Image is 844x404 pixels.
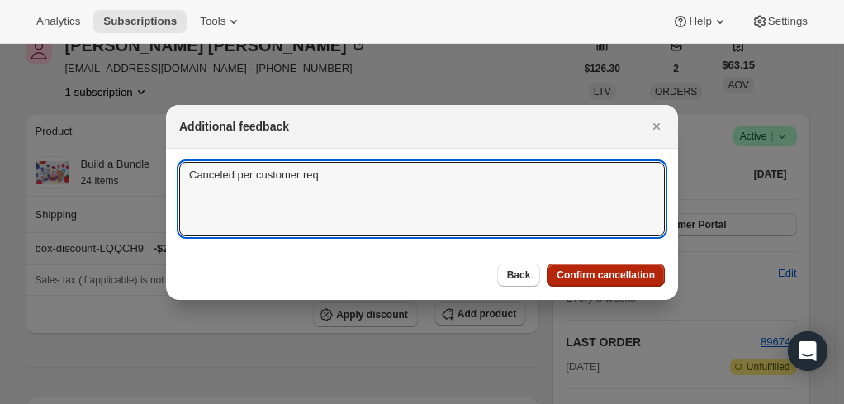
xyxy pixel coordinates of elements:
[190,10,252,33] button: Tools
[788,331,827,371] div: Open Intercom Messenger
[742,10,818,33] button: Settings
[497,264,541,287] button: Back
[507,269,531,282] span: Back
[36,15,80,28] span: Analytics
[557,269,655,282] span: Confirm cancellation
[689,15,711,28] span: Help
[547,264,665,287] button: Confirm cancellation
[768,15,808,28] span: Settings
[645,115,668,138] button: Close
[179,118,289,135] h2: Additional feedback
[662,10,737,33] button: Help
[26,10,90,33] button: Analytics
[179,162,665,236] textarea: Canceled per customer req.
[93,10,187,33] button: Subscriptions
[103,15,177,28] span: Subscriptions
[200,15,225,28] span: Tools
